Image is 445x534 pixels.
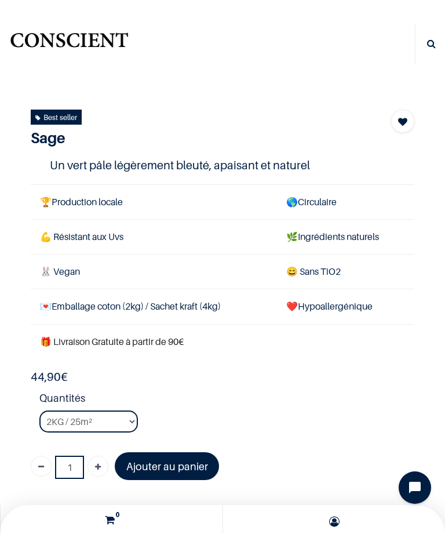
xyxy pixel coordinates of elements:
span: 🌎 [286,196,298,208]
span: 😄 S [286,266,305,277]
a: Ajouter [87,456,108,477]
span: 💌 [40,300,52,312]
span: Add to wishlist [398,115,407,129]
span: 🐰 Vegan [40,266,80,277]
span: 44,90 [31,370,61,384]
sup: 0 [112,510,122,520]
h1: Sage [31,129,356,147]
td: Production locale [31,184,276,219]
font: 🎁 Livraison Gratuite à partir de 90€ [40,336,184,347]
span: 🌿 [286,231,298,242]
span: 💪 Résistant aux Uvs [40,231,123,242]
h4: Un vert pâle légèrement bleuté, apaisant et naturel [50,157,395,174]
td: Circulaire [277,184,414,219]
span: 🏆 [40,196,52,208]
td: ❤️Hypoallergénique [277,289,414,324]
strong: Quantités [39,390,414,411]
td: ans TiO2 [277,255,414,289]
div: Best seller [35,111,77,123]
a: Supprimer [31,456,52,477]
td: Ingrédients naturels [277,219,414,254]
a: Logo of Conscient [9,28,130,59]
td: Emballage coton (2kg) / Sachet kraft (4kg) [31,289,276,324]
font: Ajouter au panier [126,460,208,473]
button: Add to wishlist [391,110,414,133]
img: Conscient [9,28,130,59]
b: € [31,370,68,384]
a: 0 [3,505,220,534]
a: Ajouter au panier [115,452,218,481]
